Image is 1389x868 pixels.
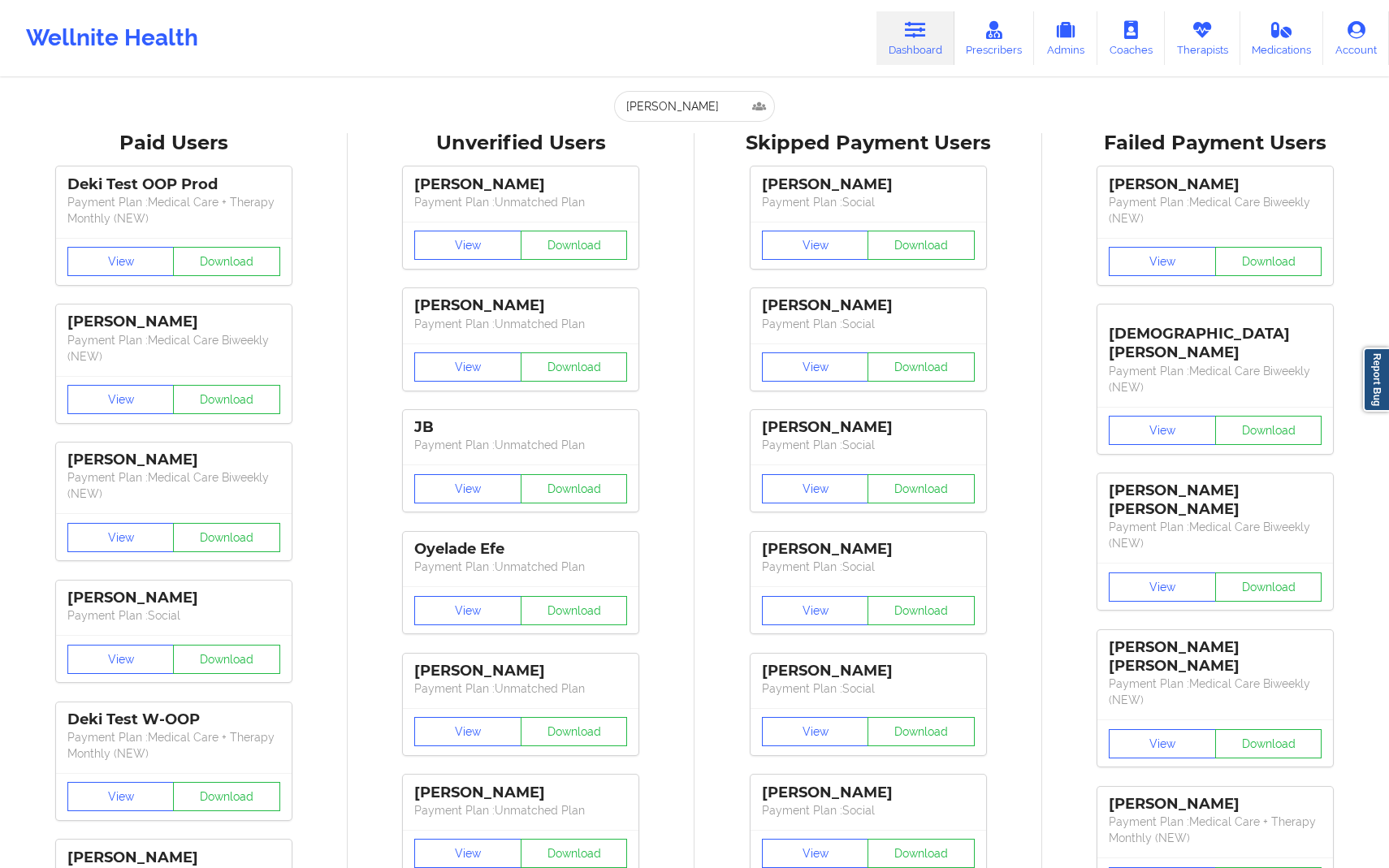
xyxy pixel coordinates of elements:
button: View [762,717,869,746]
button: Download [173,523,280,552]
p: Payment Plan : Social [762,437,975,453]
div: [PERSON_NAME] [67,451,280,469]
div: [PERSON_NAME] [1109,175,1322,194]
p: Payment Plan : Medical Care Biweekly (NEW) [67,332,280,365]
p: Payment Plan : Unmatched Plan [414,680,627,697]
div: Deki Test OOP Prod [67,175,280,194]
p: Payment Plan : Unmatched Plan [414,194,627,210]
button: View [762,231,869,260]
p: Payment Plan : Medical Care Biweekly (NEW) [1109,676,1322,708]
div: Paid Users [11,131,336,156]
button: View [762,839,869,868]
p: Payment Plan : Medical Care Biweekly (NEW) [1109,194,1322,227]
button: View [414,596,521,625]
button: Download [173,247,280,276]
button: Download [521,352,628,382]
button: View [67,385,175,414]
button: Download [868,231,975,260]
button: Download [1215,572,1322,602]
a: Dashboard [876,11,954,65]
div: [PERSON_NAME] [1109,795,1322,814]
button: Download [868,596,975,625]
p: Payment Plan : Medical Care Biweekly (NEW) [1109,519,1322,551]
button: View [414,717,521,746]
p: Payment Plan : Social [762,316,975,332]
div: [PERSON_NAME] [762,662,975,680]
button: View [414,474,521,503]
div: [PERSON_NAME] [762,418,975,437]
a: Medications [1240,11,1324,65]
p: Payment Plan : Medical Care + Therapy Monthly (NEW) [1109,814,1322,846]
div: [PERSON_NAME] [PERSON_NAME] [1109,482,1322,519]
div: Oyelade Efe [414,540,627,559]
div: [PERSON_NAME] [762,784,975,802]
div: [PERSON_NAME] [414,296,627,315]
button: View [414,352,521,382]
a: Account [1323,11,1389,65]
button: View [762,474,869,503]
div: [PERSON_NAME] [414,175,627,194]
div: [PERSON_NAME] [762,296,975,315]
p: Payment Plan : Unmatched Plan [414,316,627,332]
button: Download [868,717,975,746]
p: Payment Plan : Medical Care Biweekly (NEW) [1109,363,1322,395]
p: Payment Plan : Unmatched Plan [414,559,627,575]
a: Prescribers [954,11,1035,65]
div: Unverified Users [359,131,684,156]
button: View [762,352,869,382]
button: View [67,523,175,552]
div: [PERSON_NAME] [67,849,280,867]
p: Payment Plan : Social [762,559,975,575]
button: View [414,231,521,260]
button: View [67,247,175,276]
button: Download [173,385,280,414]
button: Download [521,717,628,746]
button: Download [1215,416,1322,445]
p: Payment Plan : Unmatched Plan [414,802,627,818]
button: View [414,839,521,868]
button: Download [1215,247,1322,276]
div: Deki Test W-OOP [67,710,280,729]
p: Payment Plan : Unmatched Plan [414,437,627,453]
button: Download [868,474,975,503]
button: Download [868,352,975,382]
div: [PERSON_NAME] [414,784,627,802]
button: View [1109,572,1216,602]
button: Download [868,839,975,868]
p: Payment Plan : Social [67,607,280,624]
p: Payment Plan : Medical Care + Therapy Monthly (NEW) [67,194,280,227]
button: View [1109,247,1216,276]
p: Payment Plan : Social [762,802,975,818]
button: Download [173,645,280,674]
button: Download [521,474,628,503]
a: Report Bug [1363,348,1389,412]
p: Payment Plan : Social [762,680,975,697]
button: View [67,782,175,811]
a: Coaches [1097,11,1165,65]
a: Admins [1034,11,1097,65]
button: View [762,596,869,625]
p: Payment Plan : Social [762,194,975,210]
button: View [1109,729,1216,758]
p: Payment Plan : Medical Care + Therapy Monthly (NEW) [67,729,280,762]
div: [DEMOGRAPHIC_DATA][PERSON_NAME] [1109,313,1322,362]
button: Download [173,782,280,811]
button: Download [1215,729,1322,758]
button: View [67,645,175,674]
div: Failed Payment Users [1054,131,1378,156]
div: [PERSON_NAME] [414,662,627,680]
div: [PERSON_NAME] [67,313,280,331]
div: Skipped Payment Users [706,131,1031,156]
button: Download [521,596,628,625]
a: Therapists [1165,11,1240,65]
div: JB [414,418,627,437]
button: Download [521,839,628,868]
p: Payment Plan : Medical Care Biweekly (NEW) [67,469,280,502]
div: [PERSON_NAME] [67,589,280,607]
div: [PERSON_NAME] [762,175,975,194]
div: [PERSON_NAME] [PERSON_NAME] [1109,638,1322,676]
button: View [1109,416,1216,445]
button: Download [521,231,628,260]
div: [PERSON_NAME] [762,540,975,559]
